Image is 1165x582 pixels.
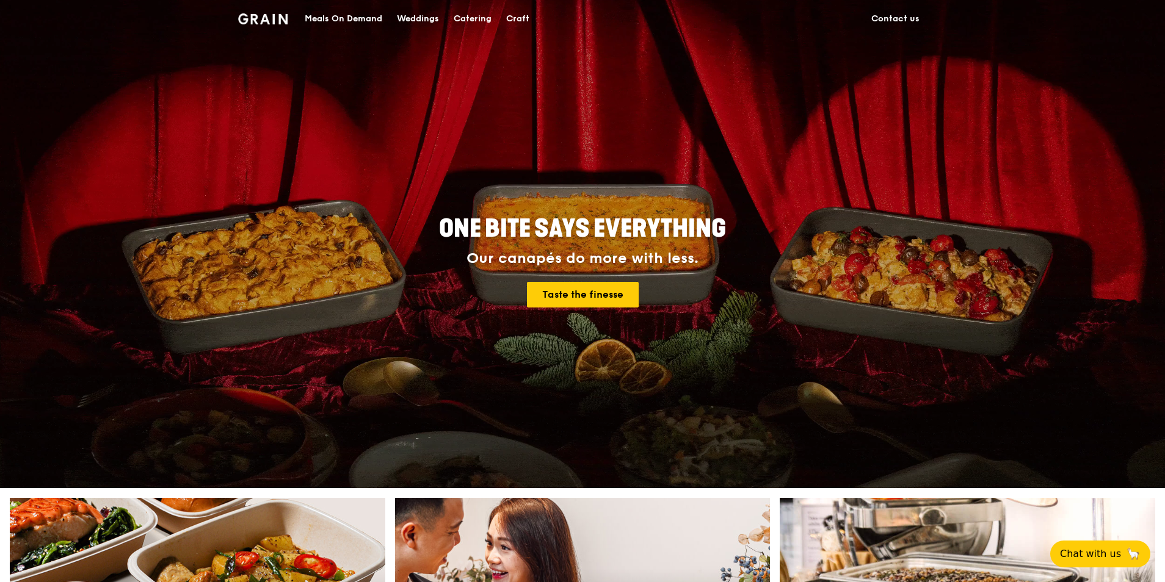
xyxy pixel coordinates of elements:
a: Catering [446,1,499,37]
div: Meals On Demand [305,1,382,37]
a: Contact us [864,1,927,37]
a: Taste the finesse [527,282,639,307]
div: Weddings [397,1,439,37]
a: Weddings [390,1,446,37]
span: 🦙 [1126,547,1141,561]
div: Craft [506,1,529,37]
img: Grain [238,13,288,24]
div: Our canapés do more with less. [363,250,802,267]
a: Craft [499,1,537,37]
button: Chat with us🦙 [1050,541,1150,567]
span: Chat with us [1060,547,1121,561]
span: ONE BITE SAYS EVERYTHING [439,214,726,243]
div: Catering [454,1,492,37]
